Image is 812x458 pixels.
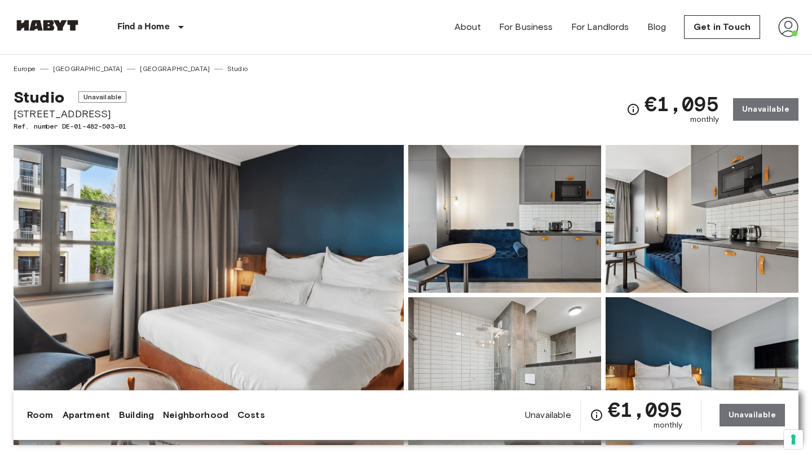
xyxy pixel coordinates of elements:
a: Room [27,408,54,422]
button: Your consent preferences for tracking technologies [784,430,803,449]
img: Picture of unit DE-01-482-503-01 [408,297,601,445]
img: Marketing picture of unit DE-01-482-503-01 [14,145,404,445]
span: Studio [14,87,64,107]
a: For Business [499,20,553,34]
a: [GEOGRAPHIC_DATA] [53,64,123,74]
span: monthly [690,114,720,125]
img: Habyt [14,20,81,31]
a: Building [119,408,154,422]
img: Picture of unit DE-01-482-503-01 [606,297,798,445]
a: Europe [14,64,36,74]
span: Unavailable [78,91,127,103]
p: Find a Home [117,20,170,34]
span: €1,095 [645,94,720,114]
a: For Landlords [571,20,629,34]
a: Costs [237,408,265,422]
span: Unavailable [525,409,571,421]
a: Neighborhood [163,408,228,422]
a: Studio [227,64,248,74]
span: Ref. number DE-01-482-503-01 [14,121,126,131]
a: About [454,20,481,34]
span: [STREET_ADDRESS] [14,107,126,121]
span: €1,095 [608,399,683,420]
svg: Check cost overview for full price breakdown. Please note that discounts apply to new joiners onl... [626,103,640,116]
img: avatar [778,17,798,37]
span: monthly [654,420,683,431]
a: Apartment [63,408,110,422]
img: Picture of unit DE-01-482-503-01 [408,145,601,293]
a: Blog [647,20,667,34]
a: Get in Touch [684,15,760,39]
a: [GEOGRAPHIC_DATA] [140,64,210,74]
svg: Check cost overview for full price breakdown. Please note that discounts apply to new joiners onl... [590,408,603,422]
img: Picture of unit DE-01-482-503-01 [606,145,798,293]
